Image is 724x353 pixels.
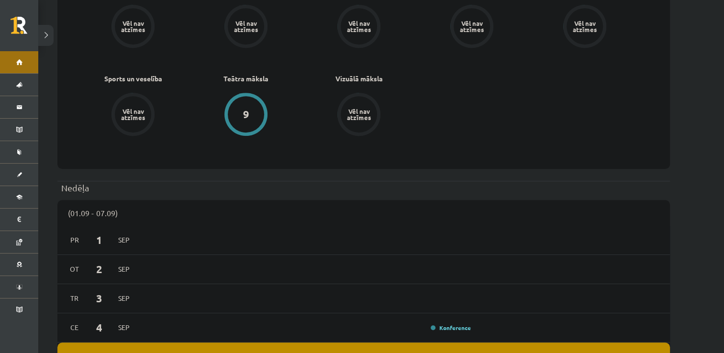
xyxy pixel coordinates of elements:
[114,262,134,276] span: Sep
[65,320,85,335] span: Ce
[302,93,415,138] a: Vēl nav atzīmes
[114,320,134,335] span: Sep
[85,290,114,306] span: 3
[528,5,641,50] a: Vēl nav atzīmes
[243,109,249,120] div: 9
[114,291,134,306] span: Sep
[571,20,598,33] div: Vēl nav atzīmes
[233,20,259,33] div: Vēl nav atzīmes
[61,181,666,194] p: Nedēļa
[11,17,38,41] a: Rīgas 1. Tālmācības vidusskola
[223,74,268,84] a: Teātra māksla
[415,5,528,50] a: Vēl nav atzīmes
[77,93,189,138] a: Vēl nav atzīmes
[345,20,372,33] div: Vēl nav atzīmes
[458,20,485,33] div: Vēl nav atzīmes
[85,261,114,277] span: 2
[57,200,670,226] div: (01.09 - 07.09)
[65,291,85,306] span: Tr
[189,93,302,138] a: 9
[431,324,471,331] a: Konference
[345,108,372,121] div: Vēl nav atzīmes
[104,74,162,84] a: Sports un veselība
[335,74,383,84] a: Vizuālā māksla
[302,5,415,50] a: Vēl nav atzīmes
[120,108,146,121] div: Vēl nav atzīmes
[189,5,302,50] a: Vēl nav atzīmes
[77,5,189,50] a: Vēl nav atzīmes
[85,232,114,248] span: 1
[65,232,85,247] span: Pr
[120,20,146,33] div: Vēl nav atzīmes
[65,262,85,276] span: Ot
[85,320,114,335] span: 4
[114,232,134,247] span: Sep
